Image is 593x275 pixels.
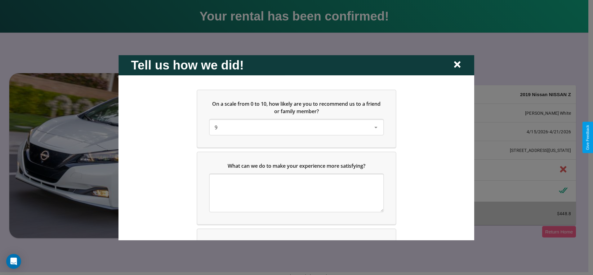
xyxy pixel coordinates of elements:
h5: On a scale from 0 to 10, how likely are you to recommend us to a friend or family member? [210,100,383,115]
span: On a scale from 0 to 10, how likely are you to recommend us to a friend or family member? [212,100,382,114]
span: What can we do to make your experience more satisfying? [228,162,365,169]
div: On a scale from 0 to 10, how likely are you to recommend us to a friend or family member? [210,120,383,135]
div: Open Intercom Messenger [6,254,21,269]
span: 9 [215,124,217,131]
div: Give Feedback [586,125,590,150]
div: On a scale from 0 to 10, how likely are you to recommend us to a friend or family member? [197,90,396,147]
h2: Tell us how we did! [131,58,244,72]
span: Which of the following features do you value the most in a vehicle? [216,239,373,246]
